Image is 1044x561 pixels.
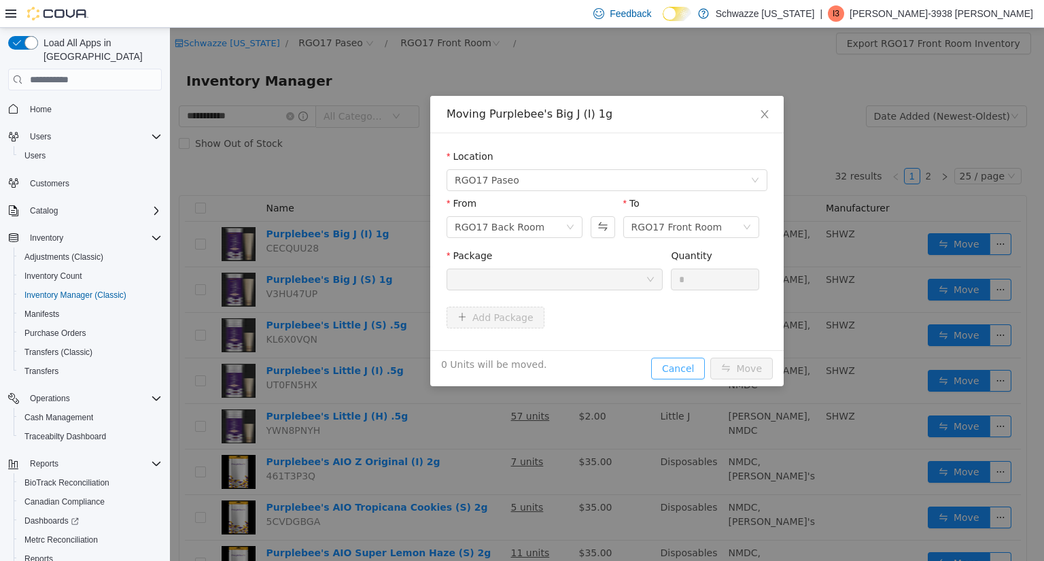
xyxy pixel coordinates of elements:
[476,248,485,257] i: icon: down
[3,99,167,118] button: Home
[24,328,86,339] span: Purchase Orders
[19,268,88,284] a: Inventory Count
[30,393,70,404] span: Operations
[19,287,162,303] span: Inventory Manager (Classic)
[581,148,589,158] i: icon: down
[462,189,553,209] div: RGO17 Front Room
[14,248,167,267] button: Adjustments (Classic)
[19,344,98,360] a: Transfers (Classic)
[3,201,167,220] button: Catalog
[421,188,445,210] button: Swap
[481,330,535,352] button: Cancel
[19,148,51,164] a: Users
[19,344,162,360] span: Transfers (Classic)
[396,195,404,205] i: icon: down
[14,324,167,343] button: Purchase Orders
[24,456,64,472] button: Reports
[277,123,324,134] label: Location
[19,325,92,341] a: Purchase Orders
[453,170,470,181] label: To
[19,475,115,491] a: BioTrack Reconciliation
[14,473,167,492] button: BioTrack Reconciliation
[24,203,162,219] span: Catalog
[576,68,614,106] button: Close
[19,249,109,265] a: Adjustments (Classic)
[19,249,162,265] span: Adjustments (Classic)
[271,330,377,344] span: 0 Units will be moved.
[663,7,691,21] input: Dark Mode
[24,456,162,472] span: Reports
[24,101,57,118] a: Home
[14,511,167,530] a: Dashboards
[19,532,103,548] a: Metrc Reconciliation
[24,412,93,423] span: Cash Management
[30,131,51,142] span: Users
[19,363,64,379] a: Transfers
[502,241,589,262] input: Quantity
[24,309,59,320] span: Manifests
[3,173,167,193] button: Customers
[277,222,322,233] label: Package
[501,222,542,233] label: Quantity
[716,5,815,22] p: Schwazze [US_STATE]
[277,79,597,94] div: Moving Purplebee's Big J (I) 1g
[38,36,162,63] span: Load All Apps in [GEOGRAPHIC_DATA]
[833,5,839,22] span: I3
[19,532,162,548] span: Metrc Reconciliation
[540,330,603,352] button: icon: swapMove
[24,271,82,282] span: Inventory Count
[24,129,162,145] span: Users
[19,428,162,445] span: Traceabilty Dashboard
[24,515,79,526] span: Dashboards
[24,203,63,219] button: Catalog
[24,100,162,117] span: Home
[3,454,167,473] button: Reports
[24,252,103,262] span: Adjustments (Classic)
[24,431,106,442] span: Traceabilty Dashboard
[30,458,58,469] span: Reports
[30,104,52,115] span: Home
[24,175,75,192] a: Customers
[19,513,162,529] span: Dashboards
[19,409,162,426] span: Cash Management
[19,475,162,491] span: BioTrack Reconciliation
[850,5,1033,22] p: [PERSON_NAME]-3938 [PERSON_NAME]
[27,7,88,20] img: Cova
[24,534,98,545] span: Metrc Reconciliation
[24,150,46,161] span: Users
[3,127,167,146] button: Users
[14,530,167,549] button: Metrc Reconciliation
[24,129,56,145] button: Users
[19,148,162,164] span: Users
[14,267,167,286] button: Inventory Count
[3,389,167,408] button: Operations
[24,347,92,358] span: Transfers (Classic)
[19,409,99,426] a: Cash Management
[3,228,167,248] button: Inventory
[14,492,167,511] button: Canadian Compliance
[573,195,581,205] i: icon: down
[285,142,349,163] span: RGO17 Paseo
[24,390,75,407] button: Operations
[19,325,162,341] span: Purchase Orders
[14,408,167,427] button: Cash Management
[19,306,65,322] a: Manifests
[285,189,375,209] div: RGO17 Back Room
[19,268,162,284] span: Inventory Count
[14,343,167,362] button: Transfers (Classic)
[277,170,307,181] label: From
[820,5,822,22] p: |
[19,306,162,322] span: Manifests
[24,230,69,246] button: Inventory
[828,5,844,22] div: Isaac-3938 Holliday
[24,230,162,246] span: Inventory
[277,279,375,301] button: icon: plusAdd Package
[30,205,58,216] span: Catalog
[19,363,162,379] span: Transfers
[19,287,132,303] a: Inventory Manager (Classic)
[19,494,110,510] a: Canadian Compliance
[14,146,167,165] button: Users
[19,494,162,510] span: Canadian Compliance
[24,175,162,192] span: Customers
